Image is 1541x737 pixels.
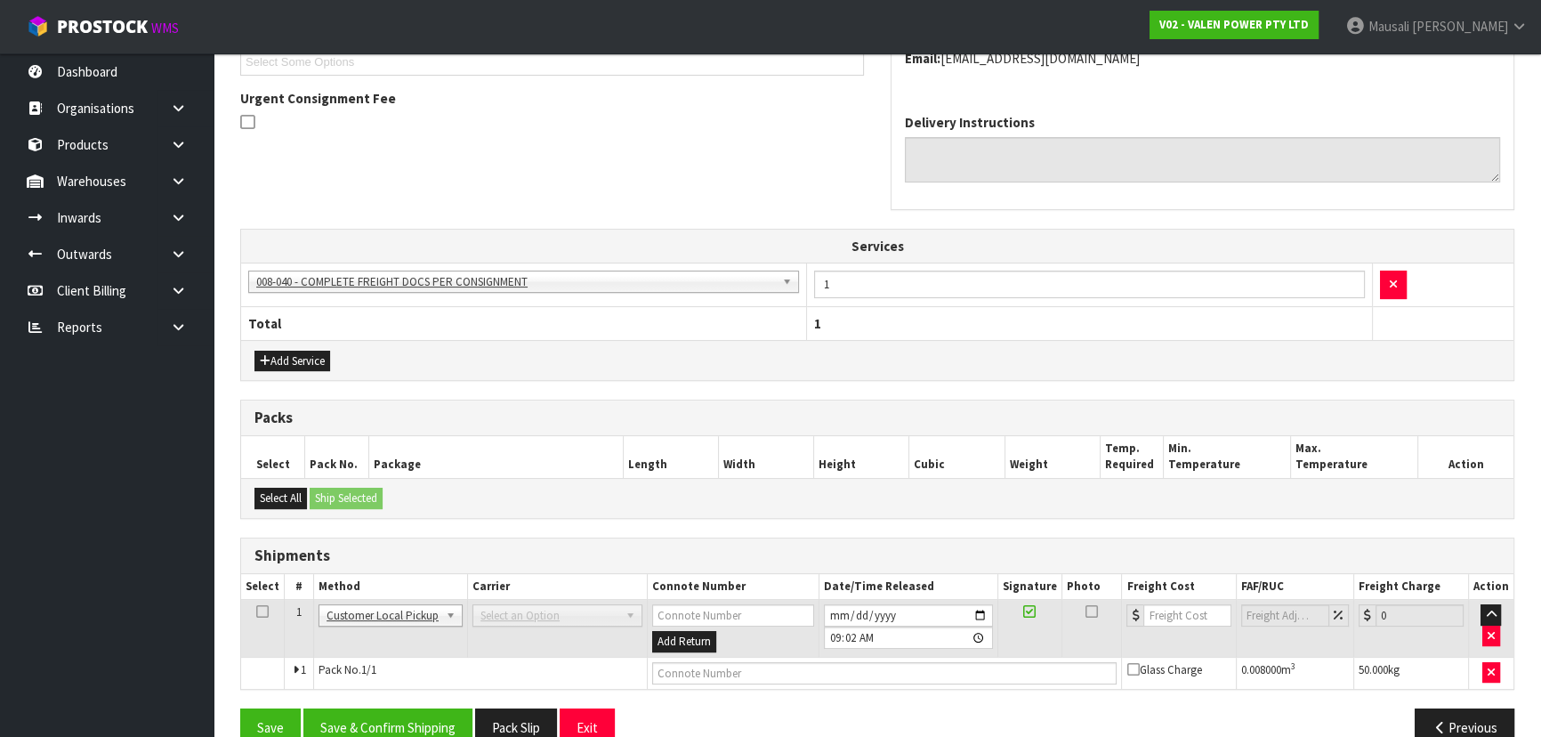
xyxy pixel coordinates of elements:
[254,488,307,509] button: Select All
[1418,436,1513,478] th: Action
[652,662,1117,684] input: Connote Number
[909,436,1004,478] th: Cubic
[1004,436,1100,478] th: Weight
[905,113,1035,132] label: Delivery Instructions
[819,574,998,600] th: Date/Time Released
[468,574,648,600] th: Carrier
[1353,657,1468,689] td: kg
[241,436,305,478] th: Select
[296,604,302,620] span: 1
[27,15,49,37] img: cube-alt.png
[151,20,179,36] small: WMS
[718,436,813,478] th: Width
[1164,436,1291,478] th: Min. Temperature
[623,436,718,478] th: Length
[1241,604,1329,627] input: Freight Adjustment
[1376,604,1464,627] input: Freight Charge
[327,605,439,627] span: Customer Local Pickup
[1291,436,1418,478] th: Max. Temperature
[1150,11,1319,39] a: V02 - VALEN POWER PTY LTD
[1122,574,1237,600] th: Freight Cost
[314,574,468,600] th: Method
[301,662,306,677] span: 1
[314,657,648,689] td: Pack No.
[652,631,716,652] button: Add Return
[241,306,807,340] th: Total
[57,15,148,38] span: ProStock
[1126,662,1201,677] span: Glass Charge
[814,315,821,332] span: 1
[1159,17,1309,32] strong: V02 - VALEN POWER PTY LTD
[1237,657,1354,689] td: m
[647,574,819,600] th: Connote Number
[905,49,1500,68] address: [EMAIL_ADDRESS][DOMAIN_NAME]
[1353,574,1468,600] th: Freight Charge
[254,409,1500,426] h3: Packs
[1359,662,1388,677] span: 50.000
[1241,662,1281,677] span: 0.008000
[285,574,314,600] th: #
[1368,18,1409,35] span: Mausali
[1291,660,1295,672] sup: 3
[254,547,1500,564] h3: Shipments
[1468,574,1513,600] th: Action
[480,605,618,627] span: Select an Option
[997,574,1061,600] th: Signature
[1237,574,1354,600] th: FAF/RUC
[1100,436,1164,478] th: Temp. Required
[1143,604,1231,627] input: Freight Cost
[1061,574,1122,600] th: Photo
[254,351,330,372] button: Add Service
[361,662,376,677] span: 1/1
[1412,18,1508,35] span: [PERSON_NAME]
[256,271,775,293] span: 008-040 - COMPLETE FREIGHT DOCS PER CONSIGNMENT
[305,436,369,478] th: Pack No.
[814,436,909,478] th: Height
[241,230,1513,263] th: Services
[240,89,396,108] label: Urgent Consignment Fee
[652,604,814,627] input: Connote Number
[310,488,383,509] button: Ship Selected
[905,50,940,67] strong: email
[241,574,285,600] th: Select
[368,436,623,478] th: Package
